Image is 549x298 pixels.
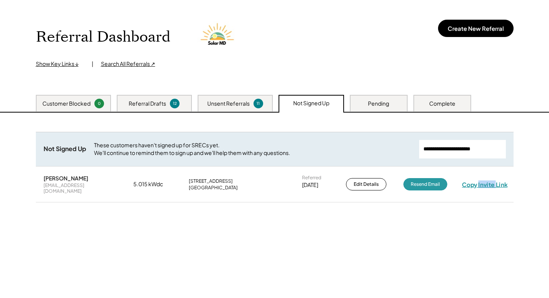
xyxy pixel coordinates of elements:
[255,101,262,106] div: 11
[101,60,155,68] div: Search All Referrals ↗
[36,60,84,68] div: Show Key Links ↓
[197,16,240,58] img: Solar%20MD%20LOgo.png
[171,101,178,106] div: 12
[462,180,508,188] div: Copy Invite Link
[429,100,455,108] div: Complete
[438,20,514,37] button: Create New Referral
[189,178,233,184] div: [STREET_ADDRESS]
[133,180,172,188] div: 5.015 kWdc
[403,178,447,190] button: Resend Email
[207,100,250,108] div: Unsent Referrals
[96,101,103,106] div: 0
[42,100,91,108] div: Customer Blocked
[44,145,86,153] div: Not Signed Up
[44,175,88,182] div: [PERSON_NAME]
[36,28,170,46] h1: Referral Dashboard
[189,185,238,191] div: [GEOGRAPHIC_DATA]
[346,178,386,190] button: Edit Details
[293,99,329,107] div: Not Signed Up
[302,181,318,189] div: [DATE]
[92,60,93,68] div: |
[44,182,117,194] div: [EMAIL_ADDRESS][DOMAIN_NAME]
[302,175,321,181] div: Referred
[129,100,166,108] div: Referral Drafts
[368,100,389,108] div: Pending
[94,141,411,157] div: These customers haven't signed up for SRECs yet. We'll continue to remind them to sign up and we'...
